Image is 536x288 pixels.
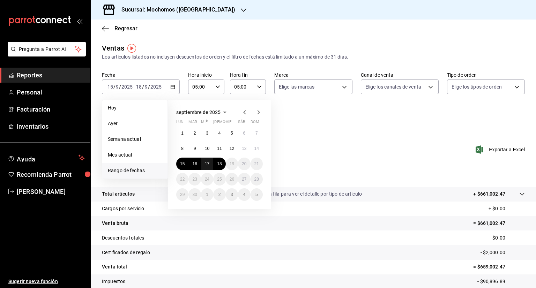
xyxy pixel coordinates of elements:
[213,127,225,139] button: 4 de septiembre de 2025
[5,51,86,58] a: Pregunta a Parrot AI
[144,84,148,90] input: --
[194,146,196,151] abbr: 9 de septiembre de 2025
[181,146,184,151] abbr: 8 de septiembre de 2025
[192,161,197,166] abbr: 16 de septiembre de 2025
[176,188,188,201] button: 29 de septiembre de 2025
[180,177,185,182] abbr: 22 de septiembre de 2025
[242,146,246,151] abbr: 13 de septiembre de 2025
[251,120,259,127] abbr: domingo
[188,173,201,185] button: 23 de septiembre de 2025
[452,83,502,90] span: Elige los tipos de orden
[226,142,238,155] button: 12 de septiembre de 2025
[238,127,250,139] button: 6 de septiembre de 2025
[17,154,76,162] span: Ayuda
[447,73,525,77] label: Tipo de orden
[192,192,197,197] abbr: 30 de septiembre de 2025
[116,84,119,90] input: --
[119,84,121,90] span: /
[251,142,263,155] button: 14 de septiembre de 2025
[201,120,208,127] abbr: miércoles
[243,192,245,197] abbr: 4 de octubre de 2025
[77,18,82,24] button: open_drawer_menu
[226,127,238,139] button: 5 de septiembre de 2025
[226,173,238,185] button: 26 de septiembre de 2025
[242,161,246,166] abbr: 20 de septiembre de 2025
[213,158,225,170] button: 18 de septiembre de 2025
[121,84,133,90] input: ----
[230,161,234,166] abbr: 19 de septiembre de 2025
[481,249,525,256] p: - $2,000.00
[205,177,209,182] abbr: 24 de septiembre de 2025
[102,43,124,53] div: Ventas
[102,249,150,256] p: Certificados de regalo
[279,83,314,90] span: Elige las marcas
[274,73,352,77] label: Marca
[238,120,245,127] abbr: sábado
[361,73,439,77] label: Canal de venta
[150,84,162,90] input: ----
[176,142,188,155] button: 8 de septiembre de 2025
[490,234,525,242] p: - $0.00
[188,73,224,77] label: Hora inicio
[217,177,222,182] abbr: 25 de septiembre de 2025
[102,53,525,61] div: Los artículos listados no incluyen descuentos de orden y el filtro de fechas está limitado a un m...
[238,173,250,185] button: 27 de septiembre de 2025
[108,104,162,112] span: Hoy
[17,70,85,80] span: Reportes
[473,190,505,198] p: + $661,002.47
[108,167,162,174] span: Rango de fechas
[180,192,185,197] abbr: 29 de septiembre de 2025
[473,220,525,227] p: = $661,002.47
[102,190,135,198] p: Total artículos
[17,170,85,179] span: Recomienda Parrot
[102,220,128,227] p: Venta bruta
[17,105,85,114] span: Facturación
[136,84,142,90] input: --
[205,146,209,151] abbr: 10 de septiembre de 2025
[213,188,225,201] button: 2 de octubre de 2025
[213,142,225,155] button: 11 de septiembre de 2025
[473,263,525,271] p: = $659,002.47
[226,188,238,201] button: 3 de octubre de 2025
[218,192,221,197] abbr: 2 de octubre de 2025
[226,120,231,127] abbr: viernes
[17,187,85,196] span: [PERSON_NAME]
[254,177,259,182] abbr: 28 de septiembre de 2025
[188,120,197,127] abbr: martes
[102,263,127,271] p: Venta total
[116,6,235,14] h3: Sucursal: Mochomos ([GEOGRAPHIC_DATA])
[218,131,221,136] abbr: 4 de septiembre de 2025
[238,142,250,155] button: 13 de septiembre de 2025
[180,161,185,166] abbr: 15 de septiembre de 2025
[176,158,188,170] button: 15 de septiembre de 2025
[230,73,266,77] label: Hora fin
[102,170,525,179] p: Resumen
[176,127,188,139] button: 1 de septiembre de 2025
[142,84,144,90] span: /
[19,46,75,53] span: Pregunta a Parrot AI
[251,127,263,139] button: 7 de septiembre de 2025
[176,173,188,185] button: 22 de septiembre de 2025
[205,161,209,166] abbr: 17 de septiembre de 2025
[148,84,150,90] span: /
[188,142,201,155] button: 9 de septiembre de 2025
[477,145,525,154] span: Exportar a Excel
[477,278,525,285] p: - $90,896.89
[255,131,258,136] abbr: 7 de septiembre de 2025
[201,127,213,139] button: 3 de septiembre de 2025
[217,161,222,166] abbr: 18 de septiembre de 2025
[201,142,213,155] button: 10 de septiembre de 2025
[127,44,136,53] img: Tooltip marker
[108,136,162,143] span: Semana actual
[102,234,144,242] p: Descuentos totales
[201,158,213,170] button: 17 de septiembre de 2025
[246,190,362,198] p: Da clic en la fila para ver el detalle por tipo de artículo
[213,173,225,185] button: 25 de septiembre de 2025
[194,131,196,136] abbr: 2 de septiembre de 2025
[8,278,85,285] span: Sugerir nueva función
[365,83,421,90] span: Elige los canales de venta
[102,25,137,32] button: Regresar
[230,146,234,151] abbr: 12 de septiembre de 2025
[8,42,86,56] button: Pregunta a Parrot AI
